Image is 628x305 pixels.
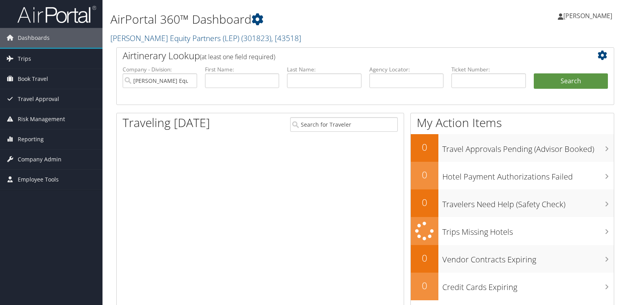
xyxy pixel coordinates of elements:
label: Last Name: [287,65,362,73]
span: (at least one field required) [200,52,275,61]
h2: 0 [411,279,438,292]
h2: Airtinerary Lookup [123,49,567,62]
span: Dashboards [18,28,50,48]
a: Trips Missing Hotels [411,217,614,245]
h3: Travel Approvals Pending (Advisor Booked) [442,140,614,155]
span: Risk Management [18,109,65,129]
label: Agency Locator: [369,65,444,73]
h1: My Action Items [411,114,614,131]
span: Reporting [18,129,44,149]
h3: Credit Cards Expiring [442,278,614,293]
label: Company - Division: [123,65,197,73]
button: Search [534,73,608,89]
h2: 0 [411,196,438,209]
a: 0Vendor Contracts Expiring [411,245,614,273]
a: 0Travelers Need Help (Safety Check) [411,189,614,217]
span: ( 301823 ) [241,33,271,43]
a: [PERSON_NAME] [558,4,620,28]
a: 0Credit Cards Expiring [411,273,614,300]
span: Travel Approval [18,89,59,109]
h3: Trips Missing Hotels [442,223,614,238]
span: Book Travel [18,69,48,89]
h2: 0 [411,140,438,154]
a: 0Travel Approvals Pending (Advisor Booked) [411,134,614,162]
h3: Hotel Payment Authorizations Failed [442,167,614,182]
h1: Traveling [DATE] [123,114,210,131]
a: 0Hotel Payment Authorizations Failed [411,162,614,189]
h2: 0 [411,168,438,182]
span: [PERSON_NAME] [563,11,612,20]
span: Company Admin [18,150,61,169]
img: airportal-logo.png [17,5,96,24]
span: Employee Tools [18,170,59,189]
label: Ticket Number: [451,65,526,73]
a: [PERSON_NAME] Equity Partners (LEP) [110,33,301,43]
h3: Vendor Contracts Expiring [442,250,614,265]
input: Search for Traveler [290,117,398,132]
h1: AirPortal 360™ Dashboard [110,11,450,28]
label: First Name: [205,65,280,73]
span: Trips [18,49,31,69]
span: , [ 43518 ] [271,33,301,43]
h2: 0 [411,251,438,265]
h3: Travelers Need Help (Safety Check) [442,195,614,210]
